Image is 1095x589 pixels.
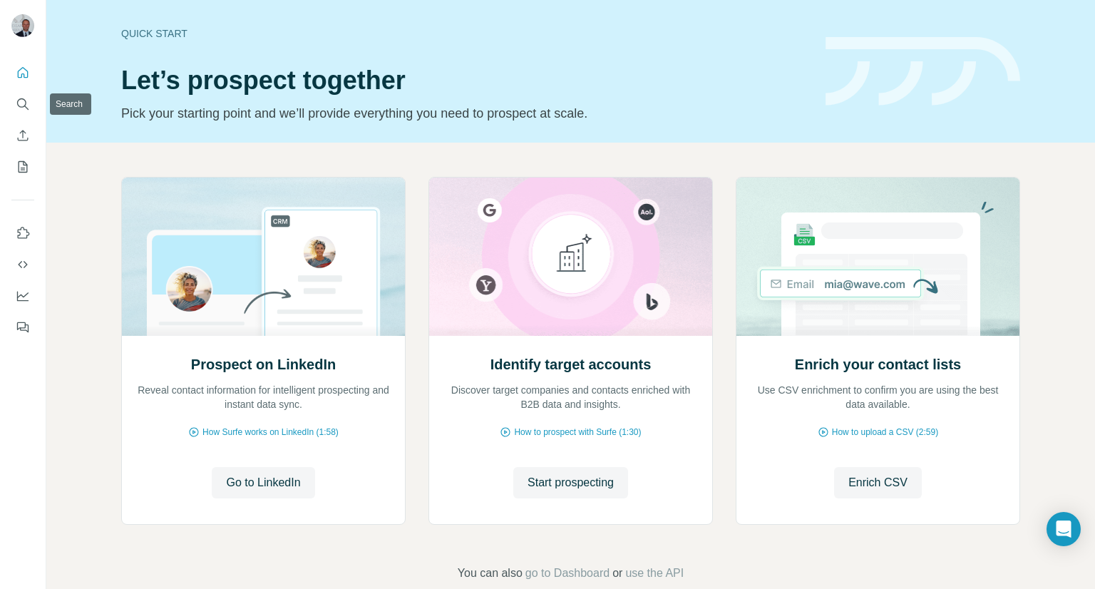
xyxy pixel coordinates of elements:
[11,220,34,246] button: Use Surfe on LinkedIn
[525,565,610,582] button: go to Dashboard
[514,426,641,439] span: How to prospect with Surfe (1:30)
[490,354,652,374] h2: Identify target accounts
[11,91,34,117] button: Search
[528,474,614,491] span: Start prospecting
[458,565,523,582] span: You can also
[191,354,336,374] h2: Prospect on LinkedIn
[121,103,808,123] p: Pick your starting point and we’ll provide everything you need to prospect at scale.
[428,178,713,336] img: Identify target accounts
[848,474,908,491] span: Enrich CSV
[751,383,1005,411] p: Use CSV enrichment to confirm you are using the best data available.
[202,426,339,439] span: How Surfe works on LinkedIn (1:58)
[513,467,628,498] button: Start prospecting
[11,14,34,37] img: Avatar
[136,383,391,411] p: Reveal contact information for intelligent prospecting and instant data sync.
[11,252,34,277] button: Use Surfe API
[795,354,961,374] h2: Enrich your contact lists
[736,178,1020,336] img: Enrich your contact lists
[121,26,808,41] div: Quick start
[11,154,34,180] button: My lists
[443,383,698,411] p: Discover target companies and contacts enriched with B2B data and insights.
[212,467,314,498] button: Go to LinkedIn
[226,474,300,491] span: Go to LinkedIn
[832,426,938,439] span: How to upload a CSV (2:59)
[1047,512,1081,546] div: Open Intercom Messenger
[11,314,34,340] button: Feedback
[612,565,622,582] span: or
[11,283,34,309] button: Dashboard
[121,66,808,95] h1: Let’s prospect together
[11,123,34,148] button: Enrich CSV
[826,37,1020,106] img: banner
[625,565,684,582] button: use the API
[121,178,406,336] img: Prospect on LinkedIn
[11,60,34,86] button: Quick start
[834,467,922,498] button: Enrich CSV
